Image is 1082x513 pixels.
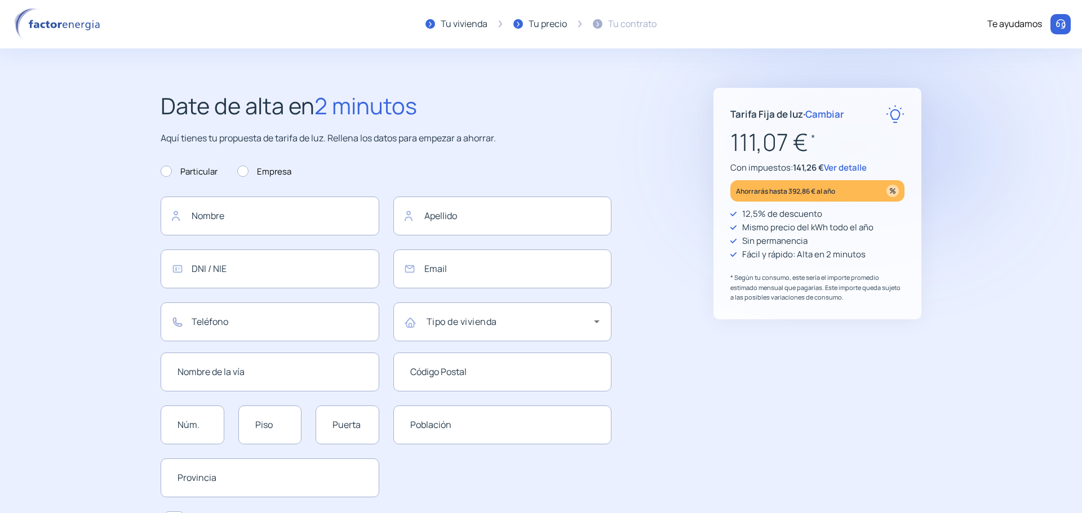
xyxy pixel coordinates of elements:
[161,131,611,146] p: Aquí tienes tu propuesta de tarifa de luz. Rellena los datos para empezar a ahorrar.
[736,185,835,198] p: Ahorrarás hasta 392,86 € al año
[793,162,824,173] span: 141,26 €
[529,17,567,32] div: Tu precio
[730,273,904,302] p: * Según tu consumo, este sería el importe promedio estimado mensual que pagarías. Este importe qu...
[987,17,1042,32] div: Te ayudamos
[314,90,417,121] span: 2 minutos
[11,8,107,41] img: logo factor
[237,165,291,179] label: Empresa
[805,108,844,121] span: Cambiar
[742,207,822,221] p: 12,5% de descuento
[161,165,218,179] label: Particular
[1055,19,1066,30] img: llamar
[608,17,657,32] div: Tu contrato
[742,248,866,261] p: Fácil y rápido: Alta en 2 minutos
[730,106,844,122] p: Tarifa Fija de luz ·
[742,234,808,248] p: Sin permanencia
[730,123,904,161] p: 111,07 €
[886,185,899,197] img: percentage_icon.svg
[730,161,904,175] p: Con impuestos:
[427,315,497,328] mat-label: Tipo de vivienda
[441,17,487,32] div: Tu vivienda
[742,221,873,234] p: Mismo precio del kWh todo el año
[886,105,904,123] img: rate-E.svg
[824,162,867,173] span: Ver detalle
[161,88,611,124] h2: Date de alta en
